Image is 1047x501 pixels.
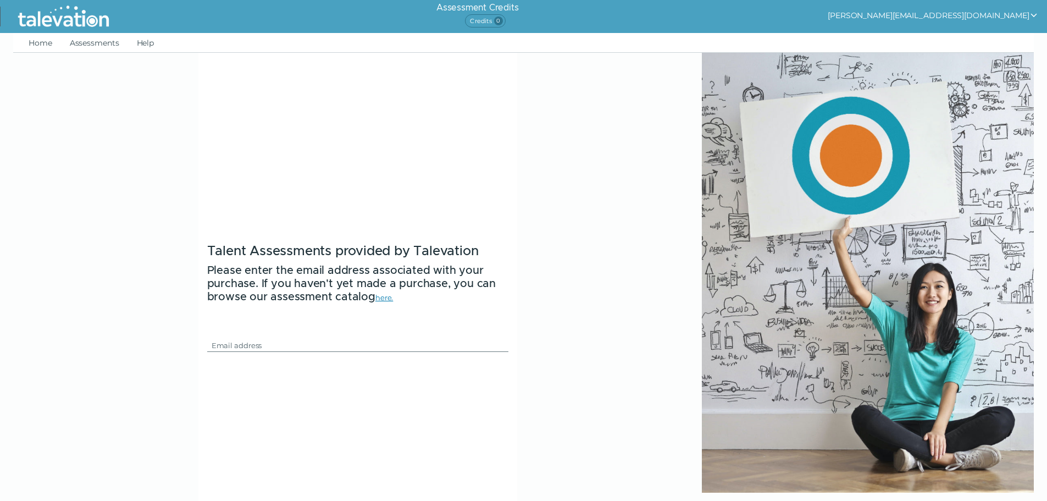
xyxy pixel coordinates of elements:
h3: Talent Assessments provided by Talevation [207,242,508,260]
span: 0 [494,16,503,25]
span: Credits [465,14,505,27]
h6: Assessment Credits [436,1,518,14]
h5: Please enter the email address associated with your purchase. If you haven't yet made a purchase,... [207,264,508,304]
a: here. [375,293,394,302]
a: Assessments [68,33,121,53]
a: Help [135,33,157,53]
a: Home [26,33,54,53]
img: Talevation_Logo_Transparent_white.png [13,3,114,30]
img: login.jpg [702,53,1034,493]
input: Email address [207,339,495,352]
button: show user actions [828,9,1038,22]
